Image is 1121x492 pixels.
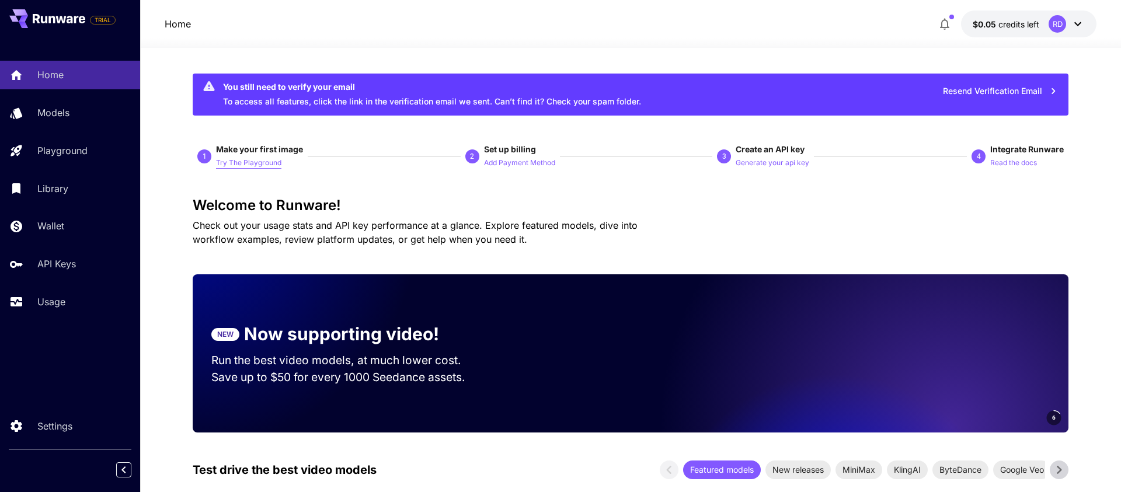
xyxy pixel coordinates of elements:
p: Run the best video models, at much lower cost. [211,352,483,369]
button: Generate your api key [736,155,809,169]
div: KlingAI [887,460,928,479]
p: Models [37,106,69,120]
p: Now supporting video! [244,321,439,347]
p: Usage [37,295,65,309]
span: KlingAI [887,463,928,476]
button: Resend Verification Email [937,79,1064,103]
span: 6 [1052,413,1056,422]
div: ByteDance [932,460,988,479]
p: Test drive the best video models [193,461,377,479]
p: Playground [37,144,88,158]
iframe: Chat Widget [1063,436,1121,492]
p: 4 [977,151,981,162]
p: NEW [217,329,234,340]
span: Add your payment card to enable full platform functionality. [90,13,116,27]
p: 3 [722,151,726,162]
span: $0.05 [973,19,998,29]
p: Add Payment Method [484,158,555,169]
span: Create an API key [736,144,805,154]
nav: breadcrumb [165,17,191,31]
span: Check out your usage stats and API key performance at a glance. Explore featured models, dive int... [193,219,638,245]
p: 2 [470,151,474,162]
span: ByteDance [932,463,988,476]
div: MiniMax [835,460,882,479]
button: Add Payment Method [484,155,555,169]
div: New releases [765,460,831,479]
h3: Welcome to Runware! [193,197,1068,214]
button: Try The Playground [216,155,281,169]
span: Make your first image [216,144,303,154]
button: $0.05RD [961,11,1096,37]
p: Home [37,68,64,82]
span: Google Veo [993,463,1051,476]
span: Integrate Runware [990,144,1064,154]
p: Wallet [37,219,64,233]
p: API Keys [37,257,76,271]
p: Save up to $50 for every 1000 Seedance assets. [211,369,483,386]
a: Home [165,17,191,31]
div: Widget de chat [1063,436,1121,492]
span: New releases [765,463,831,476]
button: Read the docs [990,155,1037,169]
div: $0.05 [973,18,1039,30]
span: Featured models [683,463,761,476]
p: 1 [203,151,207,162]
span: credits left [998,19,1039,29]
button: Collapse sidebar [116,462,131,477]
div: To access all features, click the link in the verification email we sent. Can’t find it? Check yo... [223,77,641,112]
span: MiniMax [835,463,882,476]
p: Read the docs [990,158,1037,169]
div: Google Veo [993,460,1051,479]
div: Collapse sidebar [125,459,140,480]
p: Library [37,182,68,196]
div: You still need to verify your email [223,81,641,93]
span: Set up billing [484,144,536,154]
p: Try The Playground [216,158,281,169]
div: Featured models [683,460,761,479]
div: RD [1049,15,1066,33]
p: Generate your api key [736,158,809,169]
p: Settings [37,419,72,433]
span: TRIAL [90,16,115,25]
